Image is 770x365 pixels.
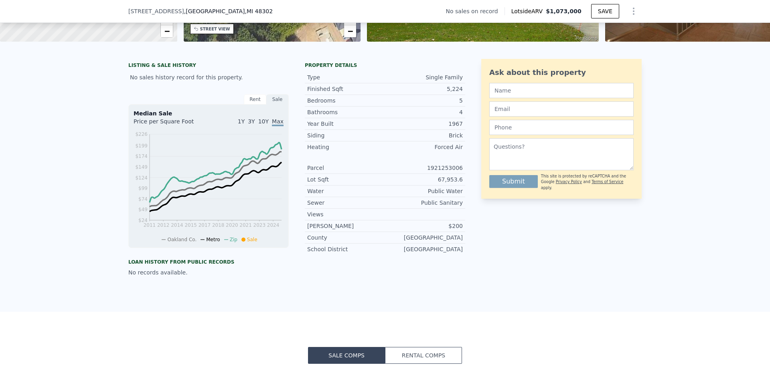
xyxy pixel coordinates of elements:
[138,186,148,191] tspan: $99
[385,347,462,364] button: Rental Comps
[184,222,197,228] tspan: 2015
[135,153,148,159] tspan: $174
[167,237,197,242] span: Oakland Co.
[489,67,634,78] div: Ask about this property
[556,179,582,184] a: Privacy Policy
[385,164,463,172] div: 1921253006
[385,199,463,207] div: Public Sanitary
[307,131,385,139] div: Siding
[135,164,148,170] tspan: $149
[592,179,623,184] a: Terms of Service
[307,120,385,128] div: Year Built
[245,8,273,14] span: , MI 48302
[206,237,220,242] span: Metro
[385,187,463,195] div: Public Water
[138,218,148,223] tspan: $24
[446,7,505,15] div: No sales on record
[307,222,385,230] div: [PERSON_NAME]
[161,25,173,37] a: Zoom out
[626,3,642,19] button: Show Options
[128,62,289,70] div: LISTING & SALE HISTORY
[489,175,538,188] button: Submit
[348,26,353,36] span: −
[144,222,156,228] tspan: 2011
[385,73,463,81] div: Single Family
[385,108,463,116] div: 4
[307,143,385,151] div: Heating
[230,237,237,242] span: Zip
[135,131,148,137] tspan: $226
[128,7,184,15] span: [STREET_ADDRESS]
[489,120,634,135] input: Phone
[489,83,634,98] input: Name
[308,347,385,364] button: Sale Comps
[135,175,148,181] tspan: $124
[307,108,385,116] div: Bathrooms
[138,196,148,202] tspan: $74
[258,118,269,125] span: 10Y
[134,109,284,117] div: Median Sale
[385,175,463,184] div: 67,953.6
[385,222,463,230] div: $200
[138,207,148,212] tspan: $49
[385,85,463,93] div: 5,224
[307,85,385,93] div: Finished Sqft
[307,199,385,207] div: Sewer
[385,245,463,253] div: [GEOGRAPHIC_DATA]
[344,25,356,37] a: Zoom out
[307,97,385,105] div: Bedrooms
[591,4,619,18] button: SAVE
[307,234,385,242] div: County
[307,164,385,172] div: Parcel
[385,120,463,128] div: 1967
[244,94,266,105] div: Rent
[253,222,266,228] tspan: 2023
[267,222,280,228] tspan: 2024
[157,222,170,228] tspan: 2012
[171,222,183,228] tspan: 2014
[385,131,463,139] div: Brick
[305,62,465,69] div: Property details
[128,259,289,265] div: Loan history from public records
[385,234,463,242] div: [GEOGRAPHIC_DATA]
[266,94,289,105] div: Sale
[199,222,211,228] tspan: 2017
[184,7,273,15] span: , [GEOGRAPHIC_DATA]
[511,7,546,15] span: Lotside ARV
[164,26,169,36] span: −
[134,117,209,130] div: Price per Square Foot
[226,222,238,228] tspan: 2020
[128,70,289,85] div: No sales history record for this property.
[200,26,230,32] div: STREET VIEW
[239,222,252,228] tspan: 2021
[128,268,289,276] div: No records available.
[272,118,284,126] span: Max
[135,143,148,149] tspan: $199
[307,73,385,81] div: Type
[307,187,385,195] div: Water
[307,210,385,218] div: Views
[541,173,634,191] div: This site is protected by reCAPTCHA and the Google and apply.
[489,101,634,117] input: Email
[212,222,225,228] tspan: 2018
[248,118,255,125] span: 3Y
[385,97,463,105] div: 5
[307,175,385,184] div: Lot Sqft
[385,143,463,151] div: Forced Air
[238,118,245,125] span: 1Y
[307,245,385,253] div: School District
[546,8,582,14] span: $1,073,000
[247,237,257,242] span: Sale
